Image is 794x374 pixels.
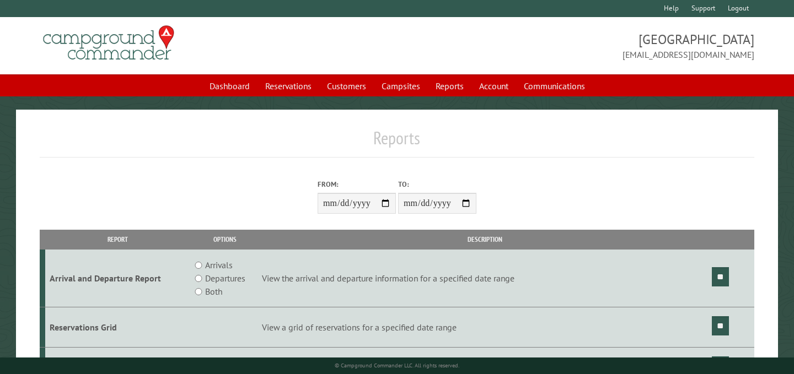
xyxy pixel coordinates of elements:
[190,230,260,249] th: Options
[205,272,245,285] label: Departures
[45,307,190,348] td: Reservations Grid
[517,75,592,96] a: Communications
[40,21,178,64] img: Campground Commander
[473,75,515,96] a: Account
[335,362,459,369] small: © Campground Commander LLC. All rights reserved.
[320,75,373,96] a: Customers
[397,30,754,61] span: [GEOGRAPHIC_DATA] [EMAIL_ADDRESS][DOMAIN_NAME]
[205,285,222,298] label: Both
[203,75,256,96] a: Dashboard
[260,250,710,307] td: View the arrival and departure information for a specified date range
[45,230,190,249] th: Report
[398,179,476,189] label: To:
[260,230,710,249] th: Description
[45,250,190,307] td: Arrival and Departure Report
[205,258,233,272] label: Arrivals
[260,307,710,348] td: View a grid of reservations for a specified date range
[375,75,427,96] a: Campsites
[40,127,754,158] h1: Reports
[318,179,396,189] label: From:
[259,75,318,96] a: Reservations
[429,75,470,96] a: Reports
